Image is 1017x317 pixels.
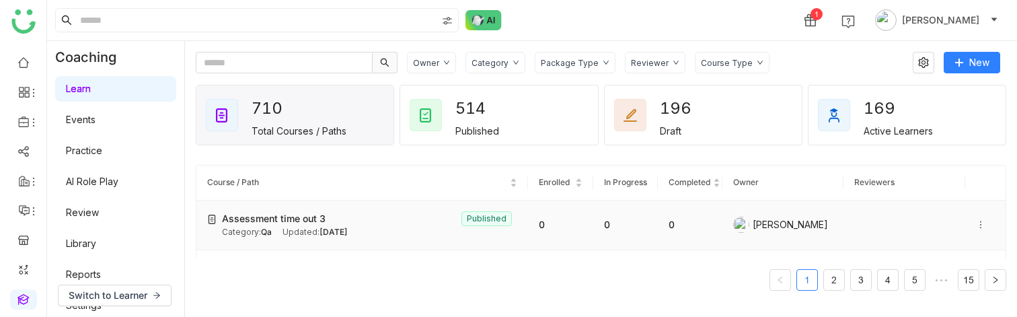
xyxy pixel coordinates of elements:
[252,94,300,122] div: 710
[455,125,499,137] div: Published
[905,270,925,290] a: 5
[851,270,871,290] a: 3
[66,207,99,218] a: Review
[733,177,759,187] span: Owner
[11,9,36,34] img: logo
[658,250,722,300] td: 0
[455,94,504,122] div: 514
[660,125,681,137] div: Draft
[796,269,818,291] li: 1
[824,270,844,290] a: 2
[733,217,833,233] div: [PERSON_NAME]
[658,201,722,250] td: 0
[66,238,96,249] a: Library
[854,177,895,187] span: Reviewers
[701,58,753,68] div: Course Type
[66,83,91,94] a: Learn
[252,125,346,137] div: Total Courses / Paths
[58,285,172,306] button: Switch to Learner
[222,211,326,226] span: Assessment time out 3
[222,226,272,239] div: Category:
[528,201,593,250] td: 0
[593,201,658,250] td: 0
[733,217,749,233] img: 684a9aedde261c4b36a3ced9
[461,211,512,226] nz-tag: Published
[214,107,230,123] img: total_courses.svg
[528,250,593,300] td: 0
[413,58,439,68] div: Owner
[442,15,453,26] img: search-type.svg
[622,107,638,123] img: draft_courses.svg
[985,269,1006,291] button: Next Page
[472,58,509,68] div: Category
[539,177,570,187] span: Enrolled
[878,270,898,290] a: 4
[319,227,348,237] span: [DATE]
[826,107,842,123] img: active_learners.svg
[931,269,952,291] span: •••
[604,177,647,187] span: In Progress
[465,10,502,30] img: ask-buddy-normal.svg
[875,9,897,31] img: avatar
[418,107,434,123] img: published_courses.svg
[631,58,669,68] div: Reviewer
[944,52,1000,73] button: New
[541,58,599,68] div: Package Type
[797,270,817,290] a: 1
[593,250,658,300] td: 0
[958,269,979,291] li: 15
[66,114,96,125] a: Events
[969,55,989,70] span: New
[669,177,710,187] span: Completed
[66,300,102,311] a: Settings
[69,288,147,303] span: Switch to Learner
[207,177,259,187] span: Course / Path
[811,8,823,20] div: 1
[660,94,708,122] div: 196
[864,94,912,122] div: 169
[864,125,933,137] div: Active Learners
[261,227,272,237] span: Qa
[47,41,137,73] div: Coaching
[207,215,217,224] img: create-new-course.svg
[66,269,101,280] a: Reports
[282,226,348,239] div: Updated:
[66,176,118,187] a: AI Role Play
[769,269,791,291] button: Previous Page
[931,269,952,291] li: Next 5 Pages
[841,15,855,28] img: help.svg
[904,269,926,291] li: 5
[823,269,845,291] li: 2
[850,269,872,291] li: 3
[877,269,899,291] li: 4
[958,270,979,290] a: 15
[902,13,979,28] span: [PERSON_NAME]
[66,145,102,156] a: Practice
[872,9,1001,31] button: [PERSON_NAME]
